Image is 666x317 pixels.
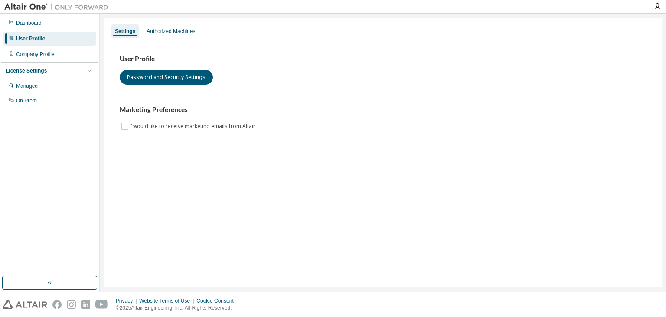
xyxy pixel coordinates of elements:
div: Cookie Consent [196,297,238,304]
div: Website Terms of Use [139,297,196,304]
label: I would like to receive marketing emails from Altair [130,121,257,132]
img: altair_logo.svg [3,300,47,309]
img: Altair One [4,3,113,11]
div: Managed [16,83,38,89]
img: linkedin.svg [81,300,90,309]
div: Authorized Machines [147,28,195,35]
p: © 2025 Altair Engineering, Inc. All Rights Reserved. [116,304,239,312]
div: User Profile [16,35,45,42]
div: License Settings [6,67,47,74]
img: youtube.svg [95,300,108,309]
div: Settings [115,28,135,35]
div: Dashboard [16,20,42,26]
div: On Prem [16,97,37,104]
h3: User Profile [120,55,646,63]
h3: Marketing Preferences [120,106,646,114]
button: Password and Security Settings [120,70,213,85]
img: facebook.svg [52,300,62,309]
div: Privacy [116,297,139,304]
img: instagram.svg [67,300,76,309]
div: Company Profile [16,51,55,58]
